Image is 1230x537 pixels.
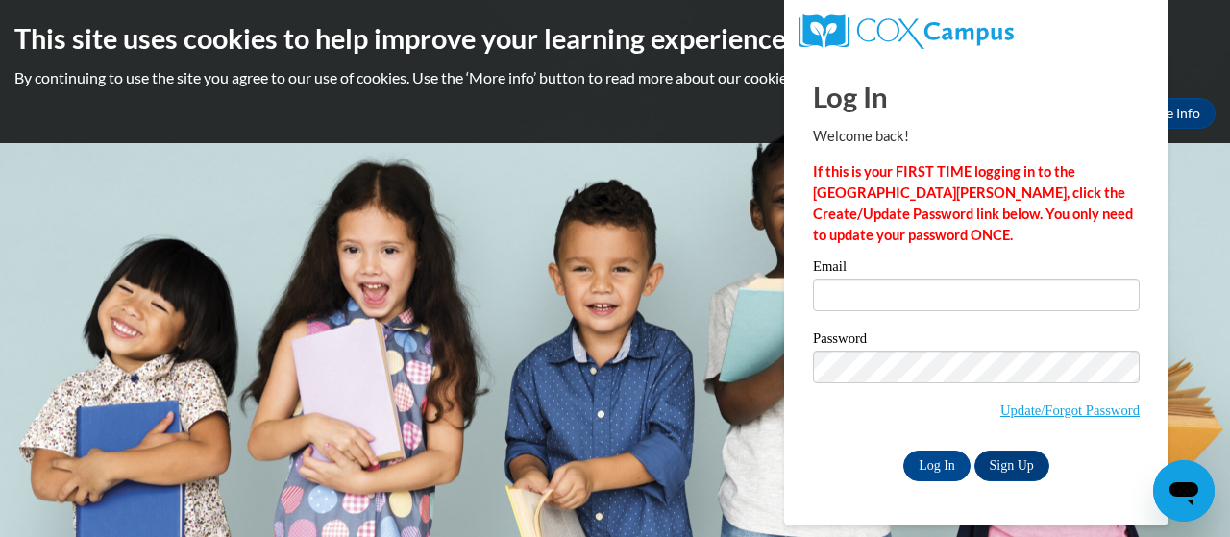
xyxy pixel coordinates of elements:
label: Password [813,331,1140,351]
h2: This site uses cookies to help improve your learning experience. [14,19,1216,58]
label: Email [813,259,1140,279]
a: Sign Up [974,451,1049,481]
img: COX Campus [799,14,1014,49]
a: More Info [1125,98,1216,129]
input: Log In [903,451,971,481]
strong: If this is your FIRST TIME logging in to the [GEOGRAPHIC_DATA][PERSON_NAME], click the Create/Upd... [813,163,1133,243]
p: Welcome back! [813,126,1140,147]
h1: Log In [813,77,1140,116]
p: By continuing to use the site you agree to our use of cookies. Use the ‘More info’ button to read... [14,67,1216,88]
iframe: Button to launch messaging window [1153,460,1215,522]
a: Update/Forgot Password [1000,403,1140,418]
